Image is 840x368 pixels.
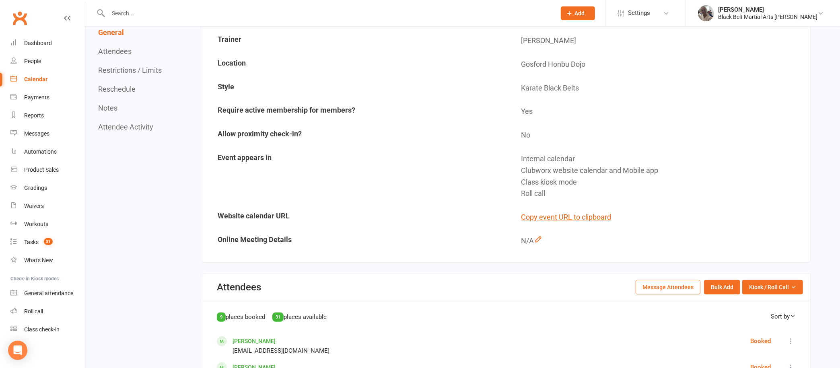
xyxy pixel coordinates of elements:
a: Class kiosk mode [10,321,85,339]
input: Search... [106,8,550,19]
td: Require active membership for members? [203,100,506,123]
td: Style [203,77,506,100]
div: Automations [24,148,57,155]
button: Kiosk / Roll Call [742,280,803,294]
div: Gradings [24,185,47,191]
div: Payments [24,94,49,101]
div: Open Intercom Messenger [8,341,27,360]
button: General [98,28,124,37]
a: Dashboard [10,34,85,52]
button: Restrictions / Limits [98,66,162,74]
div: Clubworx website calendar and Mobile app [521,165,804,177]
a: Product Sales [10,161,85,179]
div: Black Belt Martial Arts [PERSON_NAME] [718,13,817,21]
div: What's New [24,257,53,263]
div: [PERSON_NAME] [718,6,817,13]
button: Copy event URL to clipboard [521,212,611,223]
div: People [24,58,41,64]
td: Website calendar URL [203,206,506,229]
a: General attendance kiosk mode [10,284,85,302]
div: Roll call [521,188,804,199]
td: Online Meeting Details [203,230,506,253]
td: Gosford Honbu Dojo [507,53,810,76]
div: N/A [521,235,804,247]
div: Reports [24,112,44,119]
button: Reschedule [98,85,136,93]
a: Calendar [10,70,85,88]
div: Dashboard [24,40,52,46]
a: Tasks 31 [10,233,85,251]
img: thumb_image1542407505.png [698,5,714,21]
a: Messages [10,125,85,143]
button: Add [561,6,595,20]
a: Gradings [10,179,85,197]
span: Add [575,10,585,16]
div: Sort by [771,312,796,321]
a: Waivers [10,197,85,215]
div: 31 [272,312,284,322]
a: Automations [10,143,85,161]
a: Reports [10,107,85,125]
button: Attendee Activity [98,123,153,131]
a: Clubworx [10,8,30,28]
div: Class kiosk mode [521,177,804,188]
div: Waivers [24,203,44,209]
td: Event appears in [203,148,506,205]
div: Attendees [217,282,261,293]
div: [EMAIL_ADDRESS][DOMAIN_NAME] [233,346,329,356]
a: Roll call [10,302,85,321]
td: Trainer [203,29,506,52]
div: Roll call [24,308,43,315]
span: places booked [226,313,265,321]
span: Kiosk / Roll Call [749,283,789,292]
div: Messages [24,130,49,137]
td: No [507,124,810,147]
a: Payments [10,88,85,107]
td: Karate Black Belts [507,77,810,100]
div: General attendance [24,290,73,296]
div: Calendar [24,76,47,82]
span: places available [284,313,327,321]
div: Product Sales [24,167,59,173]
span: 31 [44,238,53,245]
td: Location [203,53,506,76]
a: What's New [10,251,85,269]
td: Yes [507,100,810,123]
button: Notes [98,104,117,112]
div: Workouts [24,221,48,227]
div: Tasks [24,239,39,245]
td: [PERSON_NAME] [507,29,810,52]
div: 9 [217,312,226,322]
span: Settings [628,4,650,22]
a: People [10,52,85,70]
div: Class check-in [24,326,60,333]
a: [PERSON_NAME] [233,338,276,344]
a: Workouts [10,215,85,233]
div: Internal calendar [521,153,804,165]
button: Bulk Add [704,280,740,294]
button: Attendees [98,47,132,56]
div: Booked [750,336,771,346]
td: Allow proximity check-in? [203,124,506,147]
button: Message Attendees [636,280,700,294]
